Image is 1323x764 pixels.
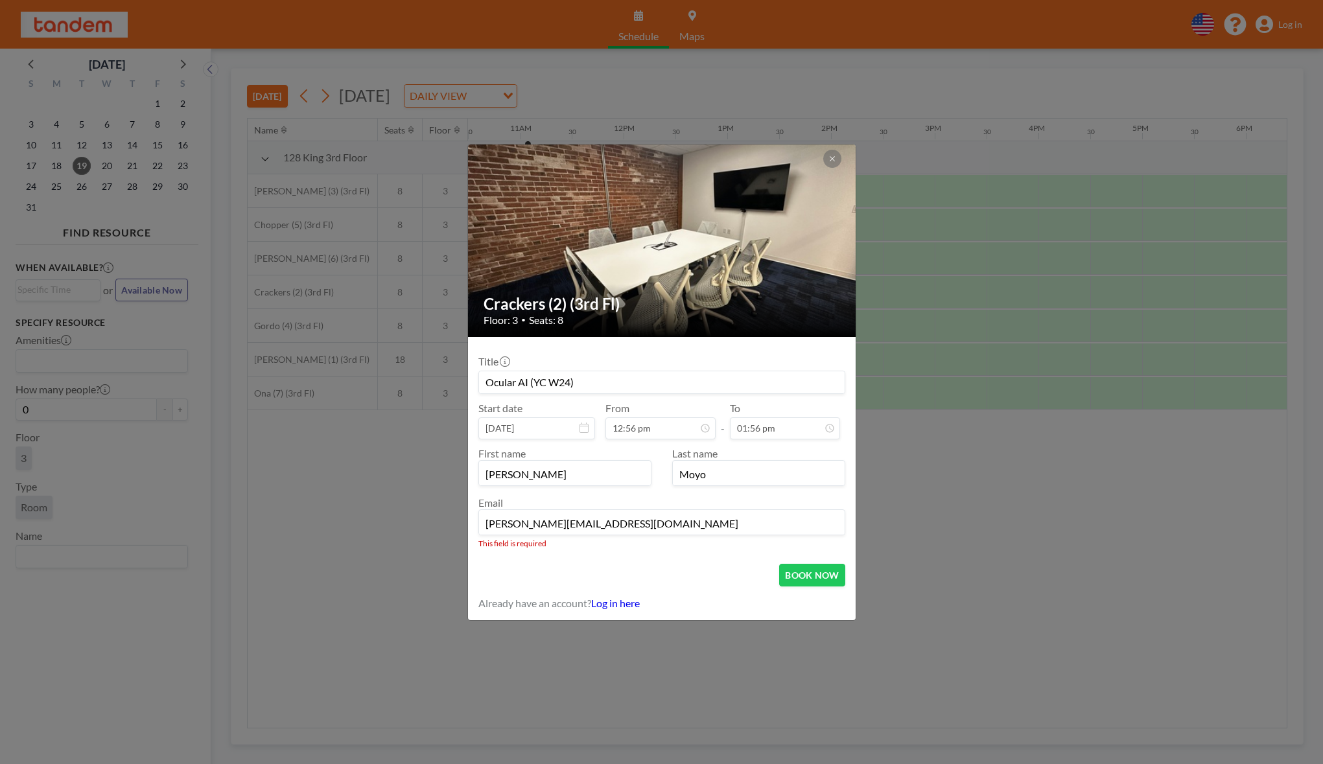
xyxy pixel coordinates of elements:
[673,463,845,485] input: Last name
[672,447,718,459] label: Last name
[605,402,629,415] label: From
[479,513,845,535] input: Email
[730,402,740,415] label: To
[478,447,526,459] label: First name
[468,95,857,386] img: 537.jpg
[521,315,526,325] span: •
[478,538,845,548] div: This field is required
[529,314,563,327] span: Seats: 8
[779,564,845,586] button: BOOK NOW
[484,294,841,314] h2: Crackers (2) (3rd Fl)
[479,463,651,485] input: First name
[478,597,591,610] span: Already have an account?
[484,314,518,327] span: Floor: 3
[478,496,503,509] label: Email
[478,355,509,368] label: Title
[479,371,845,393] input: Guest reservation
[591,597,640,609] a: Log in here
[478,402,522,415] label: Start date
[721,406,725,435] span: -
